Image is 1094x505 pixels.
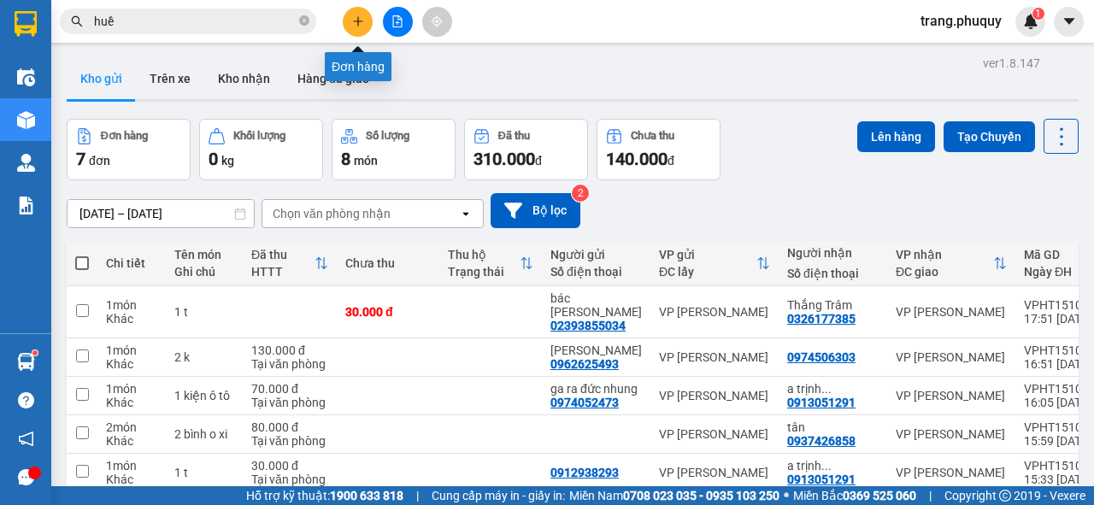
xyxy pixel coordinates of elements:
[76,149,85,169] span: 7
[106,473,157,486] div: Khác
[787,350,856,364] div: 0974506303
[67,119,191,180] button: Đơn hàng7đơn
[383,7,413,37] button: file-add
[243,241,337,286] th: Toggle SortBy
[459,207,473,220] svg: open
[341,149,350,169] span: 8
[821,459,832,473] span: ...
[233,130,285,142] div: Khối lượng
[572,185,589,202] sup: 2
[17,353,35,371] img: warehouse-icon
[550,248,642,261] div: Người gửi
[106,256,157,270] div: Chi tiết
[448,265,520,279] div: Trạng thái
[345,305,431,319] div: 30.000 đ
[251,473,328,486] div: Tại văn phòng
[787,434,856,448] div: 0937426858
[416,486,419,505] span: |
[251,396,328,409] div: Tại văn phòng
[106,312,157,326] div: Khác
[199,119,323,180] button: Khối lượng0kg
[1054,7,1084,37] button: caret-down
[71,15,83,27] span: search
[550,357,619,371] div: 0962625493
[1035,8,1041,20] span: 1
[550,466,619,479] div: 0912938293
[325,52,391,81] div: Đơn hàng
[106,459,157,473] div: 1 món
[251,248,315,261] div: Đã thu
[136,58,204,99] button: Trên xe
[787,246,879,260] div: Người nhận
[448,248,520,261] div: Thu hộ
[17,197,35,214] img: solution-icon
[68,200,254,227] input: Select a date range.
[498,130,530,142] div: Đã thu
[431,15,443,27] span: aim
[784,492,789,499] span: ⚪️
[17,68,35,86] img: warehouse-icon
[174,305,234,319] div: 1 t
[659,265,756,279] div: ĐC lấy
[659,305,770,319] div: VP [PERSON_NAME]
[659,389,770,402] div: VP [PERSON_NAME]
[18,431,34,447] span: notification
[659,350,770,364] div: VP [PERSON_NAME]
[929,486,932,505] span: |
[550,344,642,357] div: văn hưng
[174,466,234,479] div: 1 t
[821,382,832,396] span: ...
[15,11,37,37] img: logo-vxr
[787,382,879,396] div: a trịnh 0936471258
[174,427,234,441] div: 2 bình o xi
[896,265,993,279] div: ĐC giao
[491,193,580,228] button: Bộ lọc
[659,466,770,479] div: VP [PERSON_NAME]
[174,350,234,364] div: 2 k
[366,130,409,142] div: Số lượng
[299,14,309,30] span: close-circle
[273,205,391,222] div: Chọn văn phòng nhận
[221,154,234,167] span: kg
[569,486,779,505] span: Miền Nam
[422,7,452,37] button: aim
[18,469,34,485] span: message
[787,473,856,486] div: 0913051291
[896,248,993,261] div: VP nhận
[89,154,110,167] span: đơn
[1032,8,1044,20] sup: 1
[106,420,157,434] div: 2 món
[787,420,879,434] div: tân
[787,459,879,473] div: a trịnh 0936471258
[896,305,1007,319] div: VP [PERSON_NAME]
[332,119,456,180] button: Số lượng8món
[550,291,642,319] div: bác châu vinh
[106,396,157,409] div: Khác
[887,241,1015,286] th: Toggle SortBy
[299,15,309,26] span: close-circle
[650,241,779,286] th: Toggle SortBy
[284,58,383,99] button: Hàng đã giao
[251,420,328,434] div: 80.000 đ
[787,312,856,326] div: 0326177385
[464,119,588,180] button: Đã thu310.000đ
[17,111,35,129] img: warehouse-icon
[391,15,403,27] span: file-add
[999,490,1011,502] span: copyright
[101,130,148,142] div: Đơn hàng
[17,154,35,172] img: warehouse-icon
[251,357,328,371] div: Tại văn phòng
[550,265,642,279] div: Số điện thoại
[432,486,565,505] span: Cung cấp máy in - giấy in:
[1023,14,1038,29] img: icon-new-feature
[787,267,879,280] div: Số điện thoại
[251,434,328,448] div: Tại văn phòng
[787,298,879,312] div: Thắng Trâm
[246,486,403,505] span: Hỗ trợ kỹ thuật:
[343,7,373,37] button: plus
[631,130,674,142] div: Chưa thu
[251,344,328,357] div: 130.000 đ
[174,389,234,402] div: 1 kiện ô tô
[345,256,431,270] div: Chưa thu
[94,12,296,31] input: Tìm tên, số ĐT hoặc mã đơn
